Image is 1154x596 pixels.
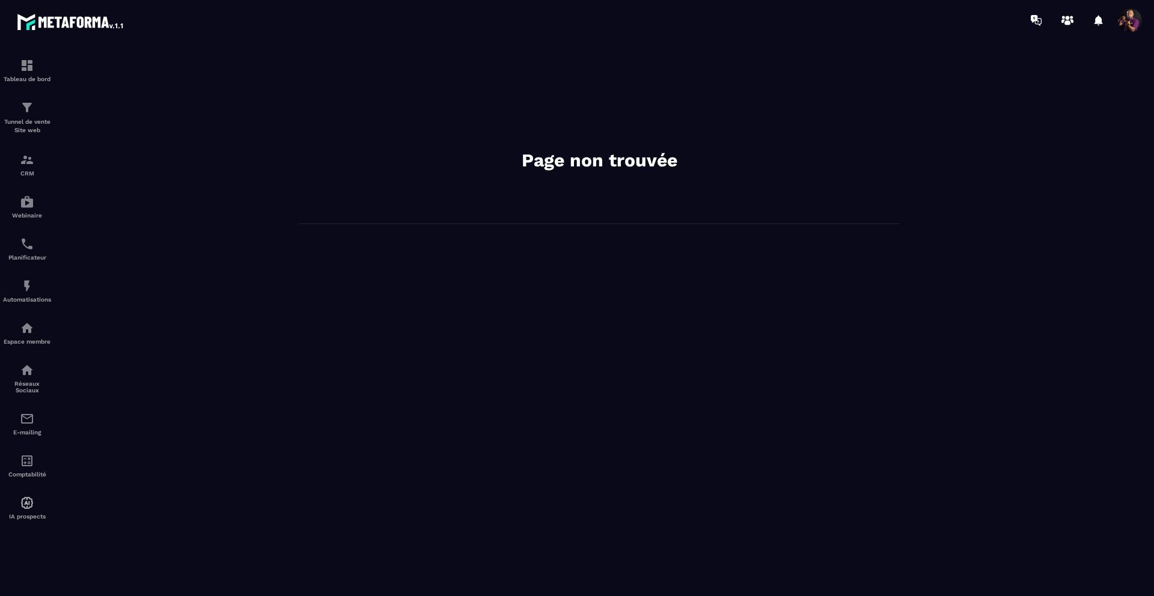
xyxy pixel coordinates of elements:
[3,144,51,186] a: formationformationCRM
[3,76,51,82] p: Tableau de bord
[3,513,51,520] p: IA prospects
[3,170,51,177] p: CRM
[419,148,780,172] h2: Page non trouvée
[3,91,51,144] a: formationformationTunnel de vente Site web
[20,412,34,426] img: email
[20,454,34,468] img: accountant
[3,270,51,312] a: automationsautomationsAutomatisations
[20,496,34,510] img: automations
[3,118,51,135] p: Tunnel de vente Site web
[20,279,34,293] img: automations
[3,312,51,354] a: automationsautomationsEspace membre
[3,403,51,445] a: emailemailE-mailing
[20,237,34,251] img: scheduler
[3,380,51,394] p: Réseaux Sociaux
[3,49,51,91] a: formationformationTableau de bord
[3,354,51,403] a: social-networksocial-networkRéseaux Sociaux
[20,153,34,167] img: formation
[3,471,51,478] p: Comptabilité
[20,100,34,115] img: formation
[3,212,51,219] p: Webinaire
[3,445,51,487] a: accountantaccountantComptabilité
[20,363,34,377] img: social-network
[3,228,51,270] a: schedulerschedulerPlanificateur
[3,429,51,436] p: E-mailing
[3,338,51,345] p: Espace membre
[20,321,34,335] img: automations
[3,254,51,261] p: Planificateur
[20,195,34,209] img: automations
[20,58,34,73] img: formation
[3,296,51,303] p: Automatisations
[3,186,51,228] a: automationsautomationsWebinaire
[17,11,125,32] img: logo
